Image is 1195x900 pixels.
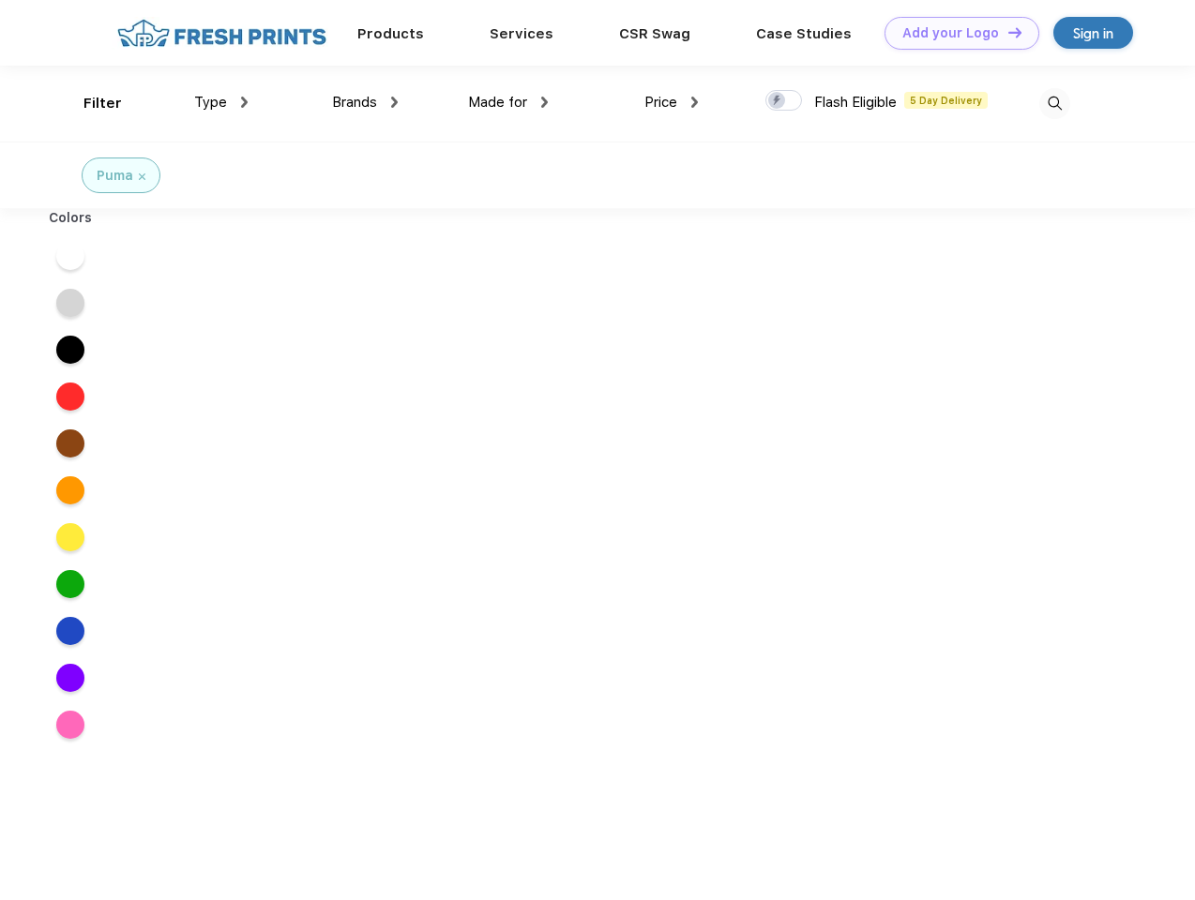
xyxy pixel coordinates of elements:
[1053,17,1133,49] a: Sign in
[902,25,999,41] div: Add your Logo
[194,94,227,111] span: Type
[139,173,145,180] img: filter_cancel.svg
[541,97,548,108] img: dropdown.png
[332,94,377,111] span: Brands
[35,208,107,228] div: Colors
[691,97,698,108] img: dropdown.png
[814,94,897,111] span: Flash Eligible
[904,92,988,109] span: 5 Day Delivery
[619,25,690,42] a: CSR Swag
[241,97,248,108] img: dropdown.png
[83,93,122,114] div: Filter
[644,94,677,111] span: Price
[1039,88,1070,119] img: desktop_search.svg
[1008,27,1021,37] img: DT
[1073,22,1113,44] div: Sign in
[490,25,553,42] a: Services
[468,94,527,111] span: Made for
[112,17,332,50] img: fo%20logo%202.webp
[357,25,424,42] a: Products
[97,166,133,186] div: Puma
[391,97,398,108] img: dropdown.png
